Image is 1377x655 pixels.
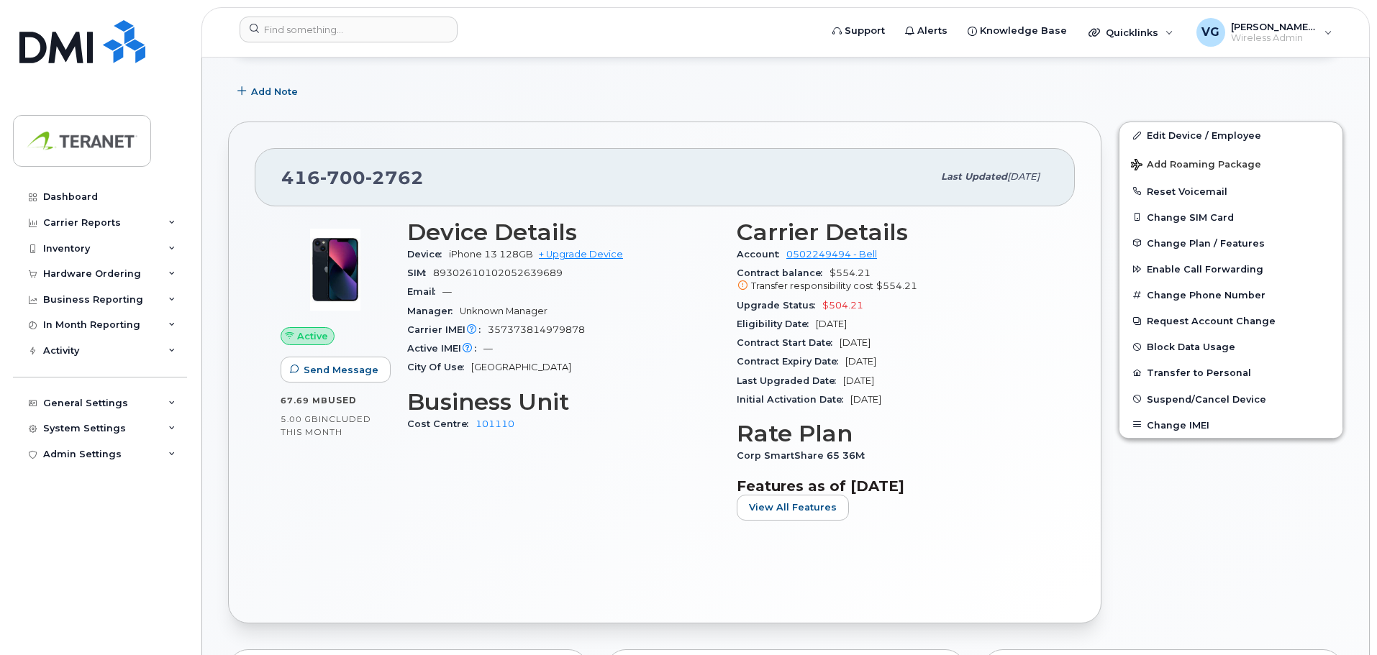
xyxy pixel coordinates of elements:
span: [DATE] [850,394,881,405]
span: [DATE] [816,319,847,329]
h3: Device Details [407,219,719,245]
a: Knowledge Base [958,17,1077,45]
a: Edit Device / Employee [1119,122,1342,148]
span: Initial Activation Date [737,394,850,405]
button: Block Data Usage [1119,334,1342,359]
button: Change Plan / Features [1119,230,1342,256]
button: View All Features [737,495,849,521]
span: [PERSON_NAME][DEMOGRAPHIC_DATA] [1231,21,1317,32]
span: Account [737,249,786,260]
a: 101110 [476,418,514,429]
button: Add Roaming Package [1119,149,1342,178]
button: Suspend/Cancel Device [1119,386,1342,412]
span: City Of Use [407,362,471,372]
span: Contract Expiry Date [737,356,845,367]
span: $554.21 [876,280,917,291]
span: Device [407,249,449,260]
span: Transfer responsibility cost [751,280,873,291]
span: used [328,395,357,406]
span: Carrier IMEI [407,324,488,335]
h3: Carrier Details [737,219,1049,245]
span: $504.21 [822,300,863,311]
span: Eligibility Date [737,319,816,329]
a: + Upgrade Device [539,249,623,260]
span: Manager [407,306,460,316]
span: Unknown Manager [460,306,547,316]
span: SIM [407,267,433,278]
span: Contract balance [737,267,830,278]
span: [GEOGRAPHIC_DATA] [471,362,571,372]
span: VG [1201,24,1219,41]
a: 0502249494 - Bell [786,249,877,260]
button: Send Message [281,357,391,383]
span: Add Roaming Package [1131,159,1261,173]
span: Corp SmartShare 65 36M [737,450,872,461]
h3: Business Unit [407,389,719,415]
button: Reset Voicemail [1119,178,1342,204]
span: Last Upgraded Date [737,375,843,386]
span: [DATE] [845,356,876,367]
div: Quicklinks [1078,18,1183,47]
span: Knowledge Base [980,24,1067,38]
span: Email [407,286,442,297]
span: $554.21 [737,267,1049,293]
span: included this month [281,413,371,437]
button: Change SIM Card [1119,204,1342,230]
span: Alerts [917,24,947,38]
span: — [442,286,452,297]
span: Send Message [304,363,378,377]
span: 89302610102052639689 [433,267,563,278]
span: 2762 [365,167,424,188]
span: Upgrade Status [737,300,822,311]
button: Change Phone Number [1119,282,1342,308]
span: Add Note [251,85,298,99]
span: iPhone 13 128GB [449,249,533,260]
span: 357373814979878 [488,324,585,335]
span: [DATE] [840,337,871,348]
span: Active IMEI [407,343,483,354]
button: Request Account Change [1119,308,1342,334]
button: Enable Call Forwarding [1119,256,1342,282]
h3: Features as of [DATE] [737,477,1049,495]
span: Active [297,329,328,343]
span: [DATE] [1007,171,1040,182]
button: Change IMEI [1119,412,1342,438]
span: Change Plan / Features [1147,237,1265,248]
span: Cost Centre [407,418,476,429]
span: [DATE] [843,375,874,386]
span: Last updated [941,171,1007,182]
span: Contract Start Date [737,337,840,348]
span: 416 [281,167,424,188]
button: Add Note [228,78,310,104]
span: 5.00 GB [281,414,319,424]
span: Support [845,24,885,38]
h3: Rate Plan [737,421,1049,446]
a: Alerts [895,17,958,45]
span: Wireless Admin [1231,32,1317,44]
span: — [483,343,493,354]
div: Vince Gismondi [1186,18,1342,47]
span: 700 [320,167,365,188]
button: Transfer to Personal [1119,359,1342,385]
img: image20231002-3703462-1ig824h.jpeg [292,226,378,313]
input: Find something... [240,17,458,42]
span: Suspend/Cancel Device [1147,393,1266,404]
span: 67.69 MB [281,395,328,406]
span: Enable Call Forwarding [1147,264,1263,275]
span: Quicklinks [1106,27,1158,38]
a: Support [822,17,895,45]
span: View All Features [749,500,837,514]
